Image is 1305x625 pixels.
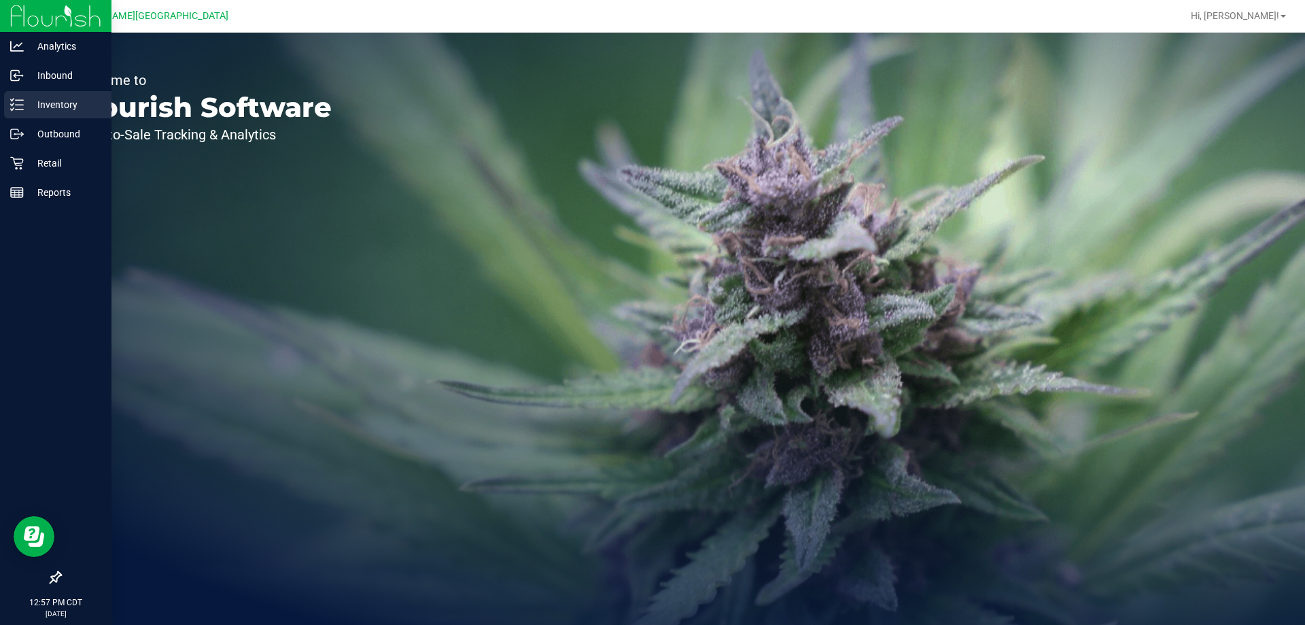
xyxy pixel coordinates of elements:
[73,94,332,121] p: Flourish Software
[1191,10,1279,21] span: Hi, [PERSON_NAME]!
[24,126,105,142] p: Outbound
[14,516,54,557] iframe: Resource center
[73,128,332,141] p: Seed-to-Sale Tracking & Analytics
[49,10,228,22] span: Ft [PERSON_NAME][GEOGRAPHIC_DATA]
[10,98,24,112] inline-svg: Inventory
[6,609,105,619] p: [DATE]
[10,186,24,199] inline-svg: Reports
[10,156,24,170] inline-svg: Retail
[10,39,24,53] inline-svg: Analytics
[24,38,105,54] p: Analytics
[24,155,105,171] p: Retail
[24,184,105,201] p: Reports
[24,67,105,84] p: Inbound
[10,69,24,82] inline-svg: Inbound
[10,127,24,141] inline-svg: Outbound
[6,596,105,609] p: 12:57 PM CDT
[24,97,105,113] p: Inventory
[73,73,332,87] p: Welcome to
